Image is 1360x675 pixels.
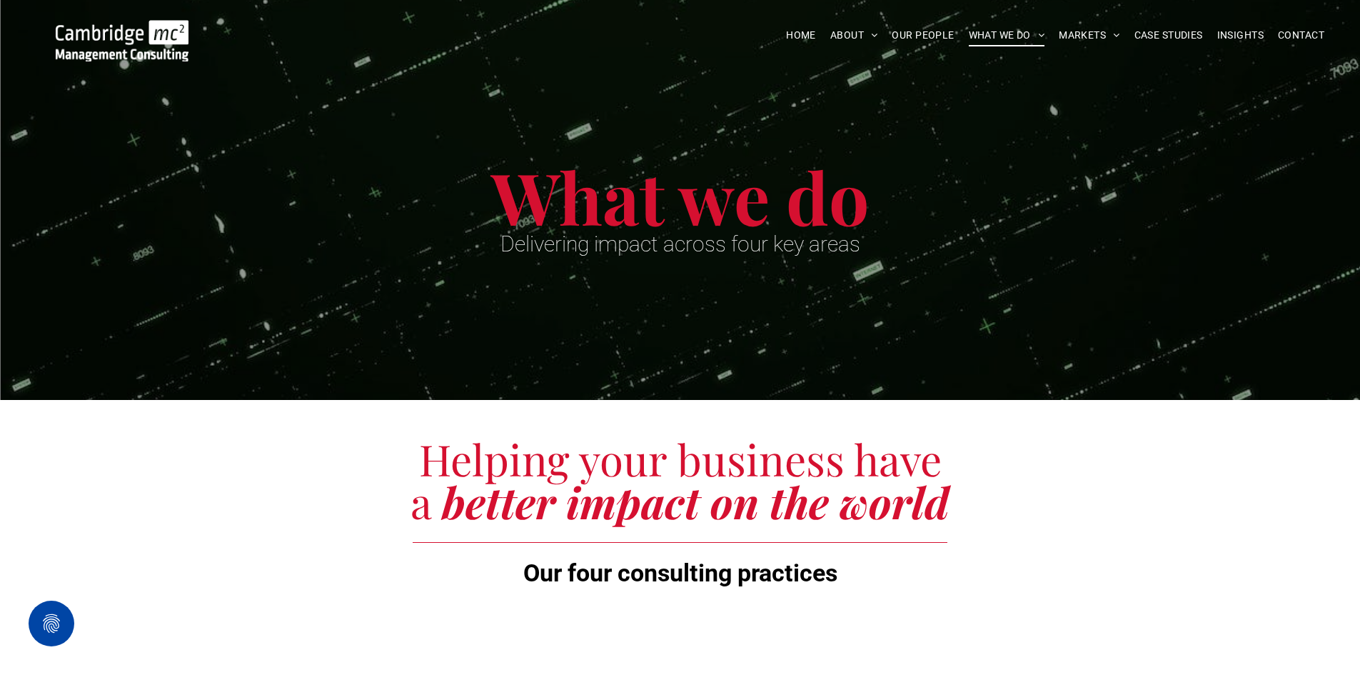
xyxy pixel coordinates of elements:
[56,22,188,37] a: Your Business Transformed | Cambridge Management Consulting
[823,24,885,46] a: ABOUT
[410,430,942,530] span: Helping your business have a
[56,20,188,61] img: Go to Homepage
[1210,24,1271,46] a: INSIGHTS
[1127,24,1210,46] a: CASE STUDIES
[779,24,823,46] a: HOME
[523,559,837,587] span: Our four consulting practices
[1052,24,1127,46] a: MARKETS
[1271,24,1331,46] a: CONTACT
[500,231,860,256] span: Delivering impact across four key areas
[491,149,870,244] span: What we do
[885,24,961,46] a: OUR PEOPLE
[442,473,950,530] span: better impact on the world
[962,24,1052,46] a: WHAT WE DO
